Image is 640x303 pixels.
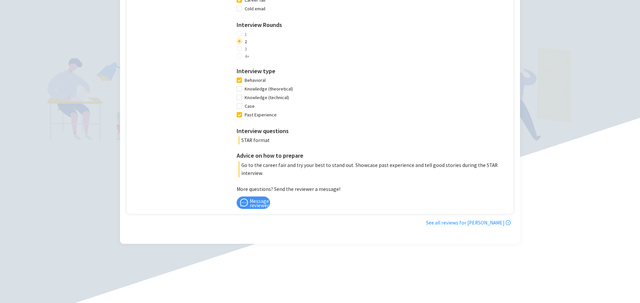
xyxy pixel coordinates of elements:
[426,220,511,226] a: See all reviews for [PERSON_NAME] right-circle
[239,161,510,177] p: Go to the career fair and try your best to stand out. Showcase past experience and tell good stor...
[242,111,279,118] span: Past Experience
[242,38,250,45] span: 2
[240,199,248,207] span: message
[242,85,296,92] span: Knowledge (theoretical)
[239,136,510,144] p: STAR format
[237,126,510,136] h3: Interview questions
[242,5,268,12] span: Cold email
[237,67,510,76] h3: Interview type
[237,151,510,160] h3: Advice on how to prepare
[237,20,510,30] h3: Interview Rounds
[250,199,269,208] span: Message reviewer
[242,76,268,84] span: Behavioral
[506,220,511,225] span: right-circle
[242,102,257,110] span: Case
[242,94,292,101] span: Knowledge (technical)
